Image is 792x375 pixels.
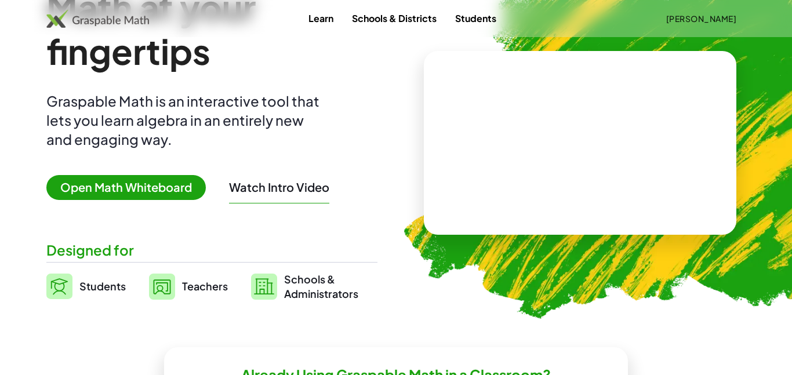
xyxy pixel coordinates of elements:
[251,274,277,300] img: svg%3e
[343,8,446,29] a: Schools & Districts
[46,241,377,260] div: Designed for
[46,175,206,200] span: Open Math Whiteboard
[656,8,746,29] button: [PERSON_NAME]
[46,182,215,194] a: Open Math Whiteboard
[284,272,358,301] span: Schools & Administrators
[46,274,72,299] img: svg%3e
[79,279,126,293] span: Students
[182,279,228,293] span: Teachers
[149,274,175,300] img: svg%3e
[446,8,506,29] a: Students
[46,92,325,149] div: Graspable Math is an interactive tool that lets you learn algebra in an entirely new and engaging...
[229,180,329,195] button: Watch Intro Video
[251,272,358,301] a: Schools &Administrators
[493,100,667,187] video: What is this? This is dynamic math notation. Dynamic math notation plays a central role in how Gr...
[46,272,126,301] a: Students
[299,8,343,29] a: Learn
[666,13,736,24] span: [PERSON_NAME]
[149,272,228,301] a: Teachers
